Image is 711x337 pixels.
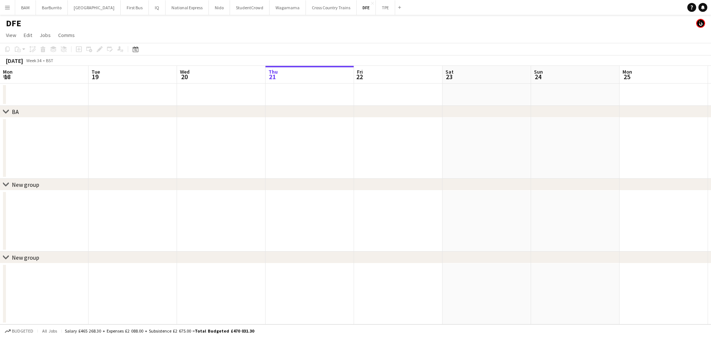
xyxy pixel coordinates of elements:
[46,58,53,63] div: BST
[21,30,35,40] a: Edit
[12,328,33,334] span: Budgeted
[268,68,278,75] span: Thu
[270,0,306,15] button: Wagamama
[91,68,100,75] span: Tue
[376,0,395,15] button: TPE
[12,108,19,115] div: BA
[15,0,36,15] button: BAM
[534,68,543,75] span: Sun
[267,73,278,81] span: 21
[55,30,78,40] a: Comms
[179,73,190,81] span: 20
[622,68,632,75] span: Mon
[58,32,75,38] span: Comms
[357,0,376,15] button: DFE
[90,73,100,81] span: 19
[40,32,51,38] span: Jobs
[12,254,39,261] div: New group
[209,0,230,15] button: Nido
[121,0,149,15] button: First Bus
[357,68,363,75] span: Fri
[166,0,209,15] button: National Express
[12,181,39,188] div: New group
[180,68,190,75] span: Wed
[37,30,54,40] a: Jobs
[230,0,270,15] button: StudentCrowd
[6,32,16,38] span: View
[68,0,121,15] button: [GEOGRAPHIC_DATA]
[2,73,13,81] span: 18
[6,18,21,29] h1: DFE
[3,68,13,75] span: Mon
[4,327,34,335] button: Budgeted
[696,19,705,28] app-user-avatar: Tim Bodenham
[195,328,254,334] span: Total Budgeted £470 031.30
[306,0,357,15] button: Cross Country Trains
[149,0,166,15] button: IQ
[6,57,23,64] div: [DATE]
[65,328,254,334] div: Salary £465 268.30 + Expenses £2 088.00 + Subsistence £2 675.00 =
[24,58,43,63] span: Week 34
[621,73,632,81] span: 25
[36,0,68,15] button: BarBurrito
[41,328,59,334] span: All jobs
[24,32,32,38] span: Edit
[533,73,543,81] span: 24
[356,73,363,81] span: 22
[444,73,454,81] span: 23
[3,30,19,40] a: View
[445,68,454,75] span: Sat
